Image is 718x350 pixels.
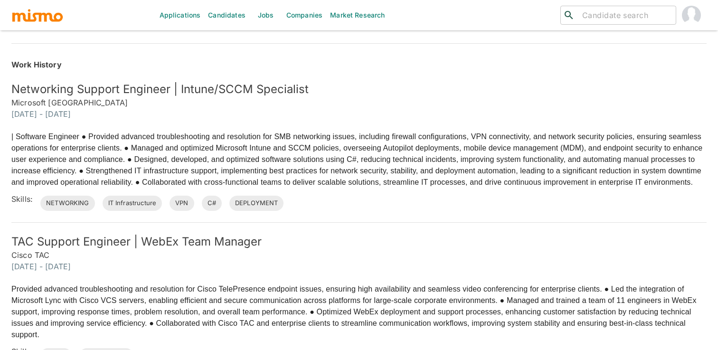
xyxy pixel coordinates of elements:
h6: [DATE] - [DATE] [11,261,707,272]
span: NETWORKING [40,199,95,208]
img: Gabriel Hernandez [682,6,701,25]
p: | Software Engineer ● Provided advanced troubleshooting and resolution for SMB networking issues,... [11,131,707,188]
h6: Skills: [11,193,33,205]
h6: Work History [11,59,707,70]
h6: [DATE] - [DATE] [11,108,707,120]
input: Candidate search [578,9,672,22]
span: DEPLOYMENT [229,199,284,208]
h6: Microsoft [GEOGRAPHIC_DATA] [11,97,707,108]
h6: Cisco TAC [11,249,707,261]
span: C# [202,199,222,208]
h5: TAC Support Engineer | WebEx Team Manager [11,234,707,249]
h5: Networking Support Engineer | Intune/SCCM Specialist [11,82,707,97]
span: VPN [170,199,194,208]
span: IT Infrastructure [103,199,162,208]
p: Provided advanced troubleshooting and resolution for Cisco TelePresence endpoint issues, ensuring... [11,284,707,341]
img: logo [11,8,64,22]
